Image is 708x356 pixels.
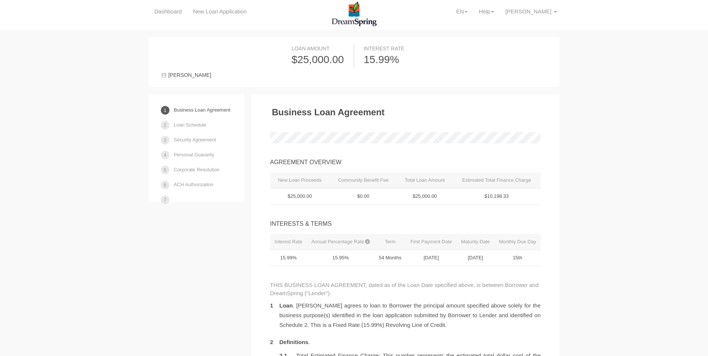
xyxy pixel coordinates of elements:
[270,158,541,167] div: AGREEMENT OVERVIEW
[330,172,397,188] th: Community Benefit Fee
[270,220,541,228] div: INTERESTS & TERMS
[270,188,330,205] td: $25,000.00
[495,250,541,266] td: 15th
[456,234,494,250] th: Maturity Date
[174,133,216,146] a: Security Agreement
[272,107,385,117] h3: Business Loan Agreement
[174,178,213,191] a: ACH Authorization
[456,250,494,266] td: [DATE]
[374,234,406,250] th: Term
[307,250,374,266] td: 15.95%
[505,8,551,15] span: [PERSON_NAME]
[453,172,541,188] th: Estimated Total Finance Charge
[495,234,541,250] th: Monthly Due Day
[168,72,211,78] span: [PERSON_NAME]
[406,234,456,250] th: First Payment Date
[374,250,406,266] td: 54 Months
[280,302,293,309] b: Loan
[270,281,541,297] p: THIS BUSINESS LOAN AGREEMENT, dated as of the Loan Date specified above, is between Borrower and ...
[270,172,330,188] th: New Loan Proceeds
[161,72,167,78] img: user-1c9fd2761cee6e1c551a576fc8a3eb88bdec9f05d7f3aff15e6bd6b6821838cb.svg
[174,118,206,131] a: Loan Schedule
[453,188,541,205] td: $10,198.33
[330,188,397,205] td: $0.00
[364,45,416,52] div: Interest Rate
[174,148,214,161] a: Personal Guaranty
[291,52,351,67] div: $25,000.00
[397,188,453,205] td: $25,000.00
[364,52,416,67] div: 15.99%
[397,172,453,188] th: Total Loan Amount
[270,250,307,266] td: 15.99%
[291,45,351,52] div: Loan Amount
[174,163,220,176] a: Corporate Resolution
[280,339,309,345] b: Definitions
[174,103,231,116] a: Business Loan Agreement
[406,250,456,266] td: [DATE]
[307,234,374,250] th: Annual Percentage Rate
[270,301,541,330] li: . [PERSON_NAME] agrees to loan to Borrower the principal amount specified above solely for the bu...
[270,234,307,250] th: Interest Rate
